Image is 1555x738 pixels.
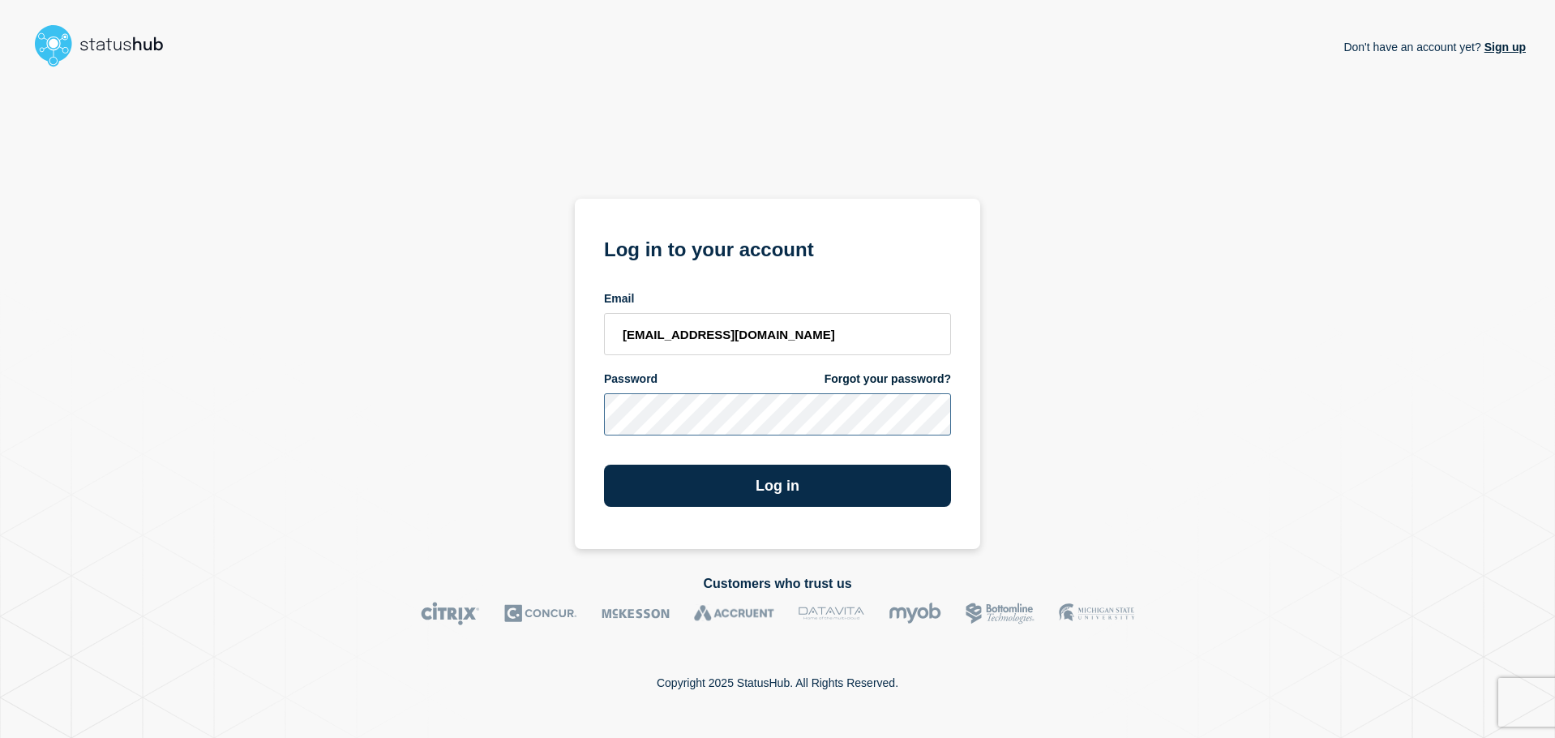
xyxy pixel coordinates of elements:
a: Forgot your password? [825,371,951,387]
img: DataVita logo [799,602,864,625]
img: myob logo [889,602,941,625]
img: Concur logo [504,602,577,625]
img: MSU logo [1059,602,1134,625]
img: Bottomline logo [966,602,1035,625]
img: Citrix logo [421,602,480,625]
img: McKesson logo [602,602,670,625]
span: Email [604,291,634,307]
span: Password [604,371,658,387]
p: Don't have an account yet? [1343,28,1526,67]
input: password input [604,393,951,436]
p: Copyright 2025 StatusHub. All Rights Reserved. [657,676,898,689]
button: Log in [604,465,951,507]
input: email input [604,313,951,355]
img: Accruent logo [694,602,774,625]
h1: Log in to your account [604,233,951,263]
a: Sign up [1481,41,1526,54]
img: StatusHub logo [29,19,183,71]
h2: Customers who trust us [29,577,1526,591]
